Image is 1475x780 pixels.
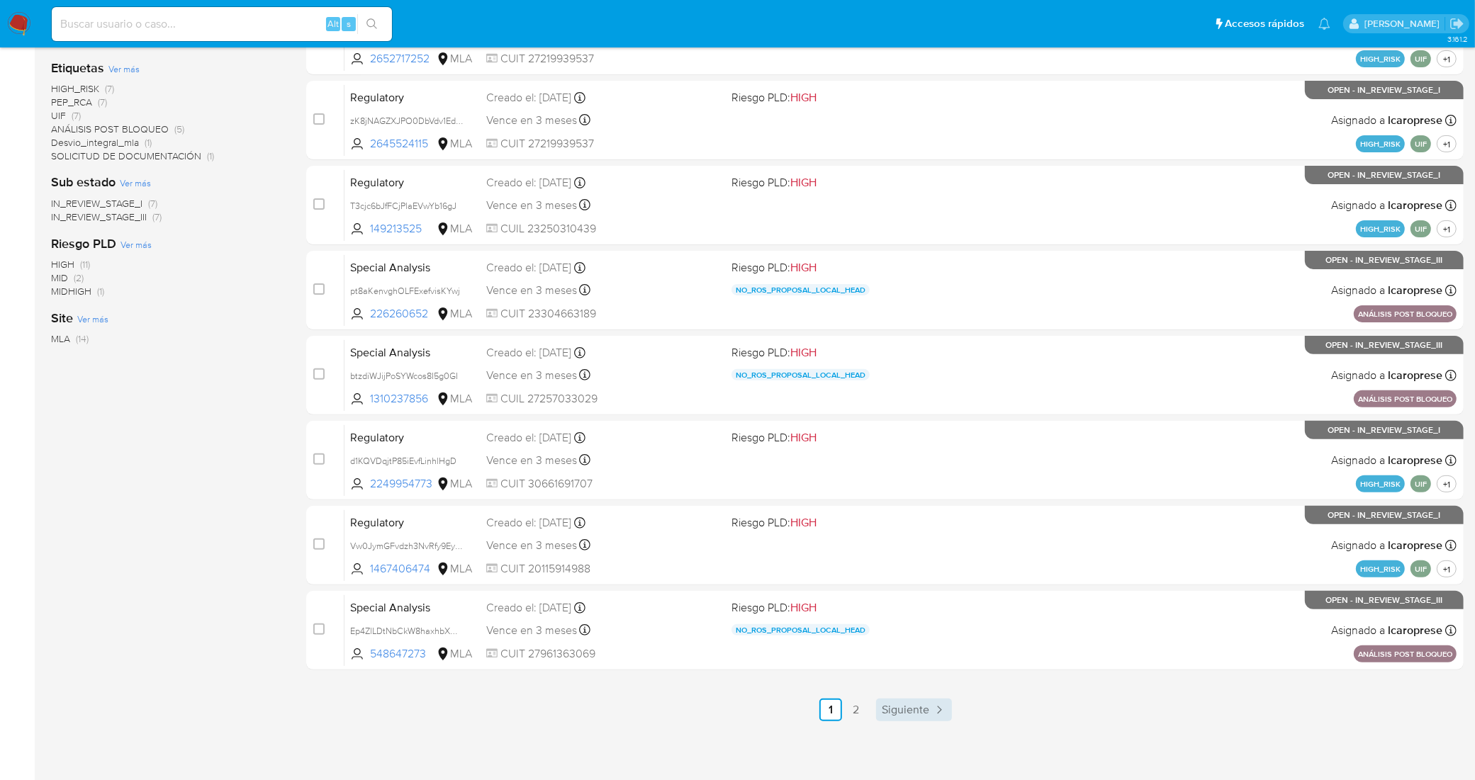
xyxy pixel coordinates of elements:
span: s [347,17,351,30]
p: leandro.caroprese@mercadolibre.com [1364,17,1445,30]
span: Alt [327,17,339,30]
button: search-icon [357,14,386,34]
span: 3.161.2 [1447,33,1468,45]
input: Buscar usuario o caso... [52,15,392,33]
span: Accesos rápidos [1225,16,1304,31]
a: Salir [1449,16,1464,31]
a: Notificaciones [1318,18,1330,30]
